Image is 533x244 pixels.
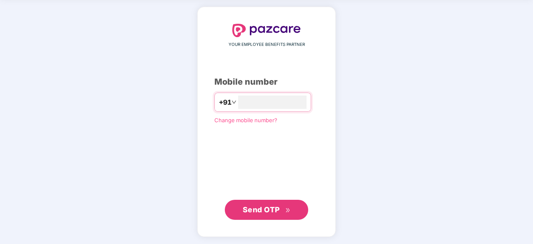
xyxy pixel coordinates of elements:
[214,75,319,88] div: Mobile number
[225,200,308,220] button: Send OTPdouble-right
[219,97,231,108] span: +91
[232,24,301,37] img: logo
[229,41,305,48] span: YOUR EMPLOYEE BENEFITS PARTNER
[285,208,291,213] span: double-right
[231,100,236,105] span: down
[214,117,277,123] a: Change mobile number?
[243,205,280,214] span: Send OTP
